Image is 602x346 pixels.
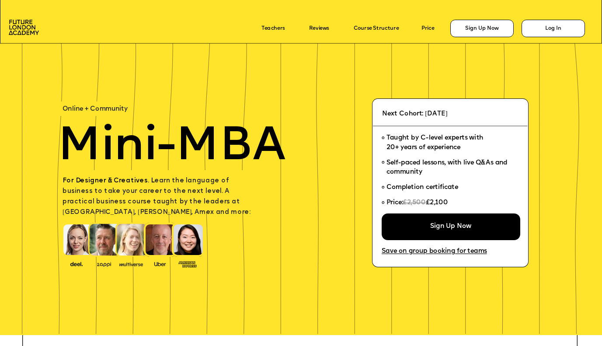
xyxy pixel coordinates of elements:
[58,124,286,171] span: Mini-MBA
[65,260,88,267] img: image-388f4489-9820-4c53-9b08-f7df0b8d4ae2.png
[9,20,39,35] img: image-aac980e9-41de-4c2d-a048-f29dd30a0068.png
[117,260,146,267] img: image-b7d05013-d886-4065-8d38-3eca2af40620.png
[63,178,154,184] span: For Designer & Creatives. L
[354,25,399,31] a: Course Structure
[176,259,199,268] img: image-93eab660-639c-4de6-957c-4ae039a0235a.png
[403,199,425,206] span: £2,500
[63,178,251,216] span: earn the language of business to take your career to the next level. A practical business course ...
[63,106,128,112] span: Online + Community
[92,260,116,267] img: image-b2f1584c-cbf7-4a77-bbe0-f56ae6ee31f2.png
[421,25,435,31] a: Price
[386,160,509,175] span: Self-paced lessons, with live Q&As and community
[148,260,172,267] img: image-99cff0b2-a396-4aab-8550-cf4071da2cb9.png
[382,248,487,255] a: Save on group booking for teams
[309,25,329,31] a: Reviews
[386,199,403,206] span: Price:
[386,135,483,150] span: Taught by C-level experts with 20+ years of experience
[426,199,448,206] span: £2,100
[261,25,285,31] a: Teachers
[382,111,448,117] span: Next Cohort: [DATE]
[386,184,458,191] span: Completion certificate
